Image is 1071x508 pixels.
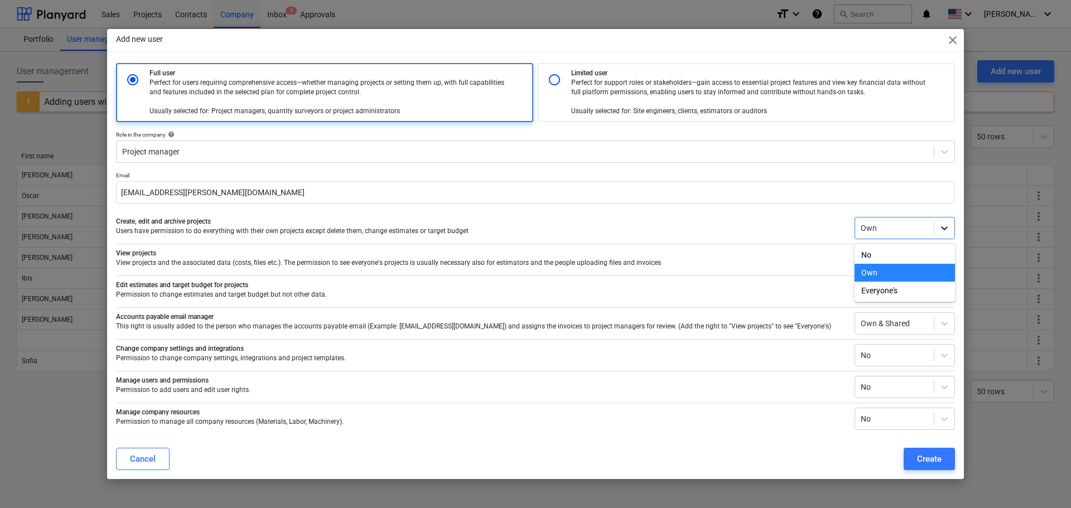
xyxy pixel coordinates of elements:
[116,33,163,45] p: Add new user
[116,448,170,470] button: Cancel
[116,258,846,268] p: View projects and the associated data (costs, files etc.). The permission to see everyone's proje...
[116,172,955,181] p: Email
[904,448,955,470] button: Create
[116,131,955,138] div: Role in the company
[116,312,846,322] p: Accounts payable email manager
[149,69,528,78] p: Full user
[116,280,846,290] p: Edit estimates and target budget for projects
[116,408,846,417] p: Manage company resources
[116,217,846,226] p: Create, edit and archive projects
[917,452,942,466] div: Create
[116,376,846,385] p: Manage users and permissions
[116,63,533,122] div: Full userPerfect for users requiring comprehensive access—whether managing projects or setting th...
[116,354,846,363] p: Permission to change company settings, integrations and project templates.
[116,226,846,236] p: Users have permission to do everything with their own projects except delete them, change estimat...
[571,69,949,78] p: Limited user
[116,290,846,299] p: Permission to change estimates and target budget but not other data.
[571,78,932,117] p: Perfect for support roles or stakeholders—gain access to essential project features and view key ...
[130,452,156,466] div: Cancel
[116,344,846,354] p: Change company settings and integrations
[166,131,175,138] span: help
[855,246,955,264] div: No
[116,249,846,258] p: View projects
[855,282,955,299] div: Everyone's
[149,78,510,117] p: Perfect for users requiring comprehensive access—whether managing projects or setting them up, wi...
[946,33,959,47] span: close
[116,417,846,427] p: Permission to manage all company resources (Materials, Labor, Machinery).
[116,322,846,331] p: This right is usually added to the person who manages the accounts payable email (Example: [EMAIL...
[538,63,955,122] div: Limited userPerfect for support roles or stakeholders—gain access to essential project features a...
[116,385,846,395] p: Permission to add users and edit user rights.
[116,181,955,204] input: Separate multiple emails with commas to invite users in bulk
[855,264,955,282] div: Own
[1015,454,1071,508] iframe: Chat Widget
